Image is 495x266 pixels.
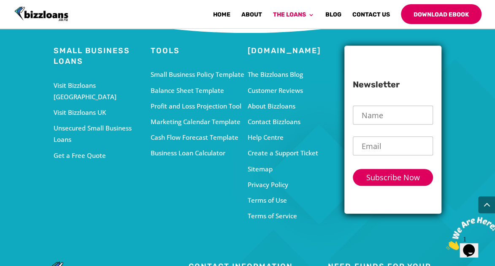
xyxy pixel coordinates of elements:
[151,116,248,128] div: Marketing Calendar Template
[151,100,248,112] div: Profit and Loss Projection Tool
[54,107,151,118] p: Visit Bizzloans UK
[325,12,341,24] a: Blog
[352,12,390,24] a: Contact Us
[247,69,344,80] div: The Bizzloans Blog
[54,46,151,71] h4: Small Business Loans
[247,195,344,206] div: Terms of Use
[247,132,344,143] p: Help Centre
[14,6,68,22] img: Bizzloans New Zealand
[3,3,56,37] img: Chat attention grabber
[247,46,344,60] h4: [DOMAIN_NAME]
[443,213,495,253] iframe: chat widget
[353,80,433,93] h3: Newsletter
[247,163,344,175] div: Sitemap
[247,100,344,112] div: About Bizzloans
[54,150,151,161] div: Get a Free Quote
[241,12,262,24] a: About
[213,12,230,24] a: Home
[401,4,481,24] a: Download Ebook
[353,136,433,155] input: Email
[151,69,248,80] div: Small Business Policy Template
[247,85,344,96] div: Customer Reviews
[247,179,344,190] div: Privacy Policy
[3,3,7,11] span: 1
[247,210,344,222] div: Terms of Service
[54,122,151,145] div: Unsecured Small Business Loans
[353,169,433,186] input: Subscribe Now
[151,46,248,60] h4: Tools
[247,147,344,159] p: Create a Support Ticket
[151,85,248,96] div: Balance Sheet Template
[273,12,314,24] a: The Loans
[54,80,151,103] div: Visit Bizzloans [GEOGRAPHIC_DATA]
[151,147,248,159] div: Business Loan Calculator
[353,106,433,125] input: Name
[247,116,344,128] div: Contact Bizzloans
[151,132,248,143] div: Cash Flow Forecast Template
